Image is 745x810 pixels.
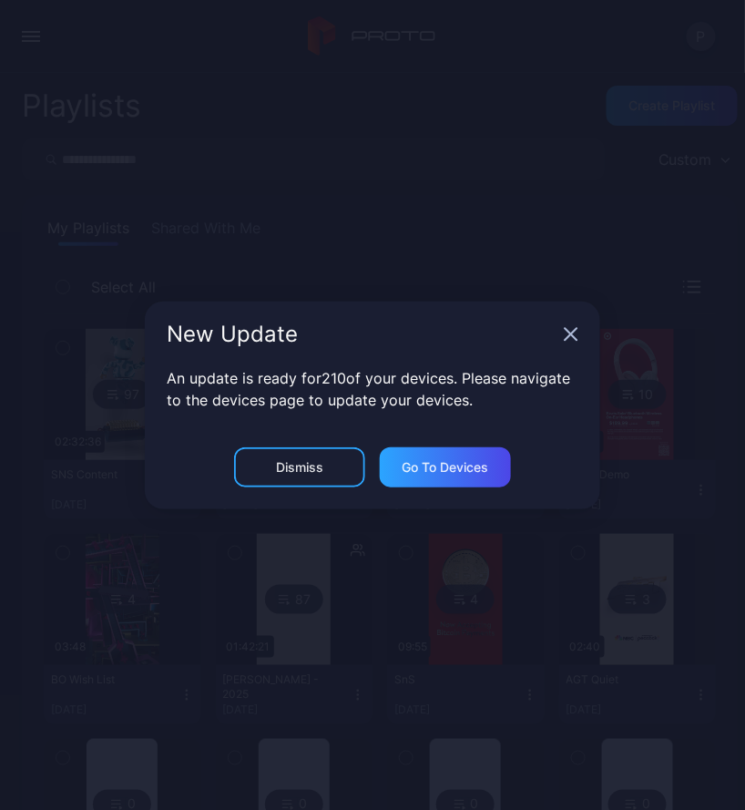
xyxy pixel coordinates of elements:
[167,323,556,345] div: New Update
[234,447,365,487] button: Dismiss
[276,460,323,475] div: Dismiss
[403,460,489,475] div: Go to devices
[380,447,511,487] button: Go to devices
[167,367,578,411] p: An update is ready for 210 of your devices. Please navigate to the devices page to update your de...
